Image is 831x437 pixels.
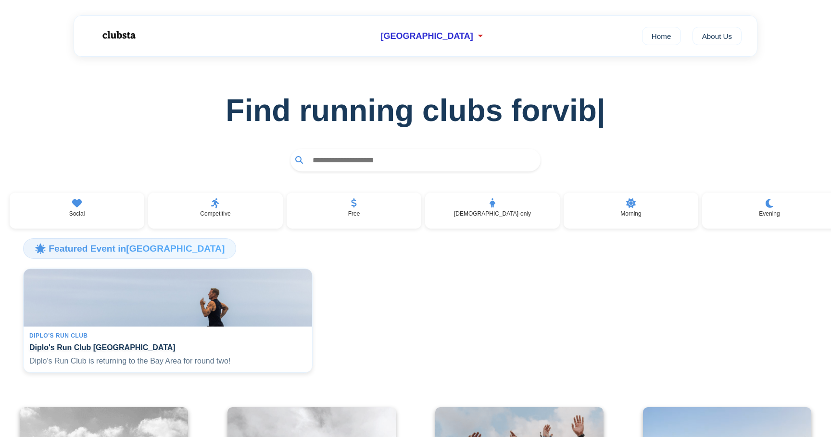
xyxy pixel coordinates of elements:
[24,269,312,327] img: Diplo's Run Club San Francisco
[29,356,306,366] p: Diplo's Run Club is returning to the Bay Area for round two!
[89,23,147,47] img: Logo
[454,210,531,217] p: [DEMOGRAPHIC_DATA]-only
[69,210,85,217] p: Social
[642,27,681,45] a: Home
[552,93,605,128] span: vib
[348,210,360,217] p: Free
[200,210,230,217] p: Competitive
[620,210,641,217] p: Morning
[759,210,780,217] p: Evening
[692,27,742,45] a: About Us
[29,332,306,339] div: Diplo's Run Club
[15,93,816,128] h1: Find running clubs for
[380,31,473,41] span: [GEOGRAPHIC_DATA]
[29,343,306,352] h4: Diplo's Run Club [GEOGRAPHIC_DATA]
[597,93,605,128] span: |
[23,238,236,258] h3: 🌟 Featured Event in [GEOGRAPHIC_DATA]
